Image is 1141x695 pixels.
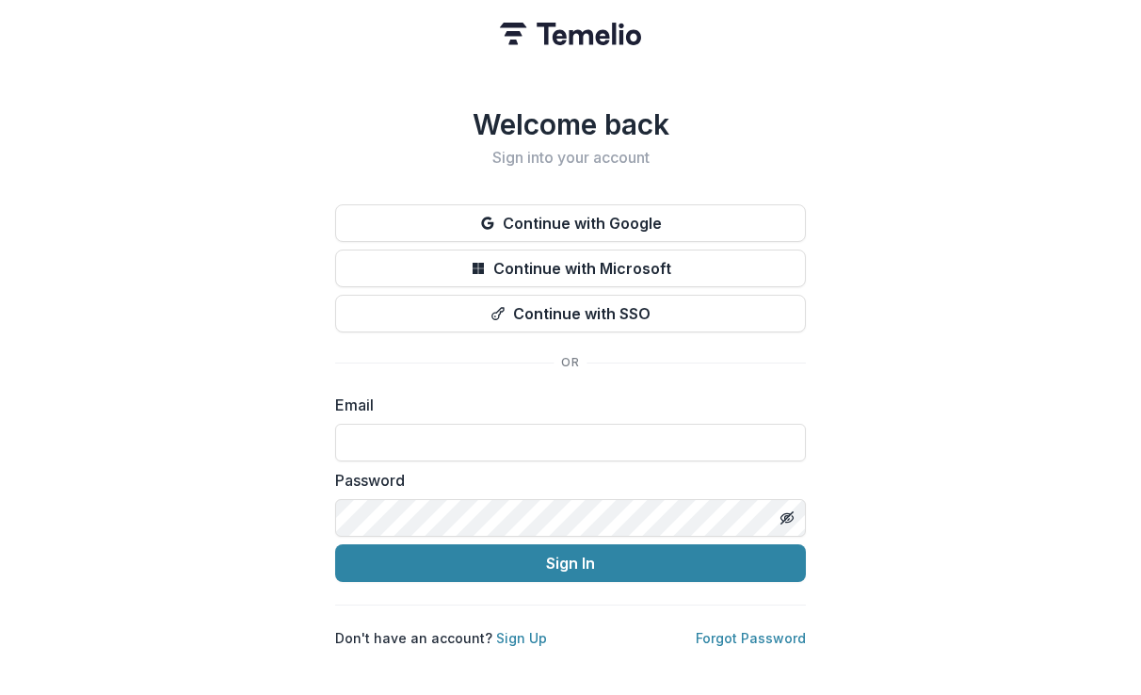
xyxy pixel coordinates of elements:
[335,469,795,492] label: Password
[772,503,802,533] button: Toggle password visibility
[335,628,547,648] p: Don't have an account?
[335,394,795,416] label: Email
[500,23,641,45] img: Temelio
[335,204,806,242] button: Continue with Google
[335,544,806,582] button: Sign In
[496,630,547,646] a: Sign Up
[335,250,806,287] button: Continue with Microsoft
[696,630,806,646] a: Forgot Password
[335,107,806,141] h1: Welcome back
[335,295,806,332] button: Continue with SSO
[335,149,806,167] h2: Sign into your account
